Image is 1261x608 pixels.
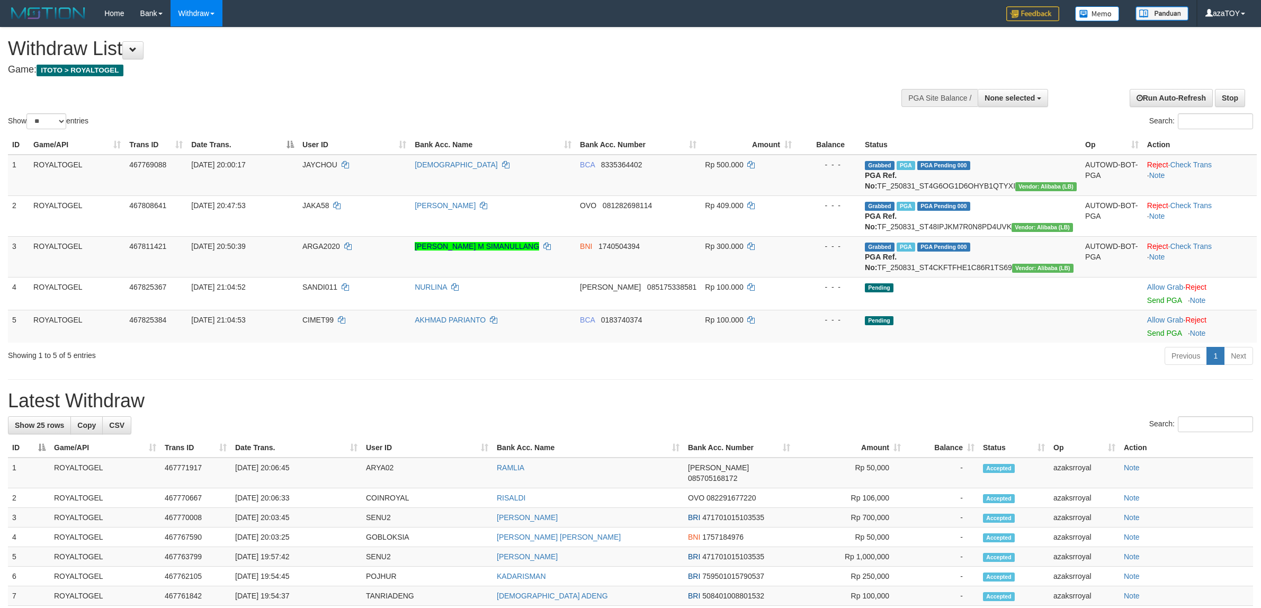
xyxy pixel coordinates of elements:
span: BNI [688,533,700,541]
span: Marked by azaksrroyal [897,243,915,252]
span: Copy 085175338581 to clipboard [647,283,696,291]
td: 467762105 [160,567,231,586]
th: User ID: activate to sort column ascending [298,135,410,155]
b: PGA Ref. No: [865,212,897,231]
th: Status [861,135,1081,155]
a: Run Auto-Refresh [1130,89,1213,107]
td: 2 [8,488,50,508]
span: CIMET99 [302,316,334,324]
span: Copy 471701015103535 to clipboard [702,552,764,561]
span: 467808641 [129,201,166,210]
td: - [905,547,979,567]
span: Copy 759501015790537 to clipboard [702,572,764,580]
a: NURLINA [415,283,447,291]
a: AKHMAD PARIANTO [415,316,486,324]
td: ROYALTOGEL [50,527,160,547]
a: Send PGA [1147,296,1182,305]
td: Rp 100,000 [794,586,905,606]
td: ROYALTOGEL [29,155,125,196]
div: - - - [800,282,856,292]
span: Copy 0183740374 to clipboard [601,316,642,324]
span: Copy 085705168172 to clipboard [688,474,737,482]
span: Marked by azaksrroyal [897,161,915,170]
a: Reject [1147,201,1168,210]
div: - - - [800,200,856,211]
span: 467825384 [129,316,166,324]
td: 2 [8,195,29,236]
th: Game/API: activate to sort column ascending [29,135,125,155]
span: Copy 082291677220 to clipboard [706,494,756,502]
a: Note [1124,552,1140,561]
td: 467763799 [160,547,231,567]
span: PGA Pending [917,243,970,252]
td: · · [1143,155,1257,196]
td: Rp 50,000 [794,527,905,547]
span: Copy 081282698114 to clipboard [603,201,652,210]
a: Reject [1185,316,1206,324]
a: Check Trans [1170,201,1212,210]
span: Rp 100.000 [705,316,743,324]
td: azaksrroyal [1049,508,1120,527]
span: Vendor URL: https://dashboard.q2checkout.com/secure [1012,223,1073,232]
th: Balance [796,135,861,155]
a: Note [1124,513,1140,522]
td: Rp 1,000,000 [794,547,905,567]
span: 467769088 [129,160,166,169]
td: - [905,567,979,586]
td: ROYALTOGEL [29,277,125,310]
a: [PERSON_NAME] M SIMANULLANG [415,242,539,251]
th: User ID: activate to sort column ascending [362,438,493,458]
span: Copy [77,421,96,430]
td: 467770667 [160,488,231,508]
span: ITOTO > ROYALTOGEL [37,65,123,76]
td: AUTOWD-BOT-PGA [1081,236,1143,277]
th: Bank Acc. Name: activate to sort column ascending [493,438,684,458]
th: Amount: activate to sort column ascending [794,438,905,458]
span: JAYCHOU [302,160,337,169]
th: Bank Acc. Number: activate to sort column ascending [576,135,701,155]
span: OVO [688,494,704,502]
td: SENU2 [362,508,493,527]
span: BRI [688,572,700,580]
span: [DATE] 20:47:53 [191,201,245,210]
td: · [1143,310,1257,343]
td: Rp 250,000 [794,567,905,586]
span: [PERSON_NAME] [688,463,749,472]
div: PGA Site Balance / [901,89,978,107]
span: Copy 1757184976 to clipboard [702,533,744,541]
span: Accepted [983,514,1015,523]
td: 1 [8,458,50,488]
td: ARYA02 [362,458,493,488]
a: Allow Grab [1147,283,1183,291]
span: Grabbed [865,202,895,211]
span: Copy 508401008801532 to clipboard [702,592,764,600]
th: Op: activate to sort column ascending [1081,135,1143,155]
input: Search: [1178,416,1253,432]
td: azaksrroyal [1049,458,1120,488]
a: [DEMOGRAPHIC_DATA] ADENG [497,592,608,600]
span: Accepted [983,533,1015,542]
a: Note [1149,212,1165,220]
a: Check Trans [1170,160,1212,169]
b: PGA Ref. No: [865,171,897,190]
td: 467767590 [160,527,231,547]
span: Marked by azaksrroyal [897,202,915,211]
a: Note [1190,329,1206,337]
span: OVO [580,201,596,210]
th: Amount: activate to sort column ascending [701,135,796,155]
h1: Withdraw List [8,38,830,59]
a: Send PGA [1147,329,1182,337]
td: · [1143,277,1257,310]
a: Note [1124,572,1140,580]
td: TF_250831_ST4CKFTFHE1C86R1TS69 [861,236,1081,277]
a: KADARISMAN [497,572,546,580]
span: · [1147,316,1185,324]
span: Rp 409.000 [705,201,743,210]
h4: Game: [8,65,830,75]
th: Action [1120,438,1253,458]
label: Show entries [8,113,88,129]
span: [DATE] 20:00:17 [191,160,245,169]
span: BCA [580,160,595,169]
a: Show 25 rows [8,416,71,434]
span: BRI [688,513,700,522]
